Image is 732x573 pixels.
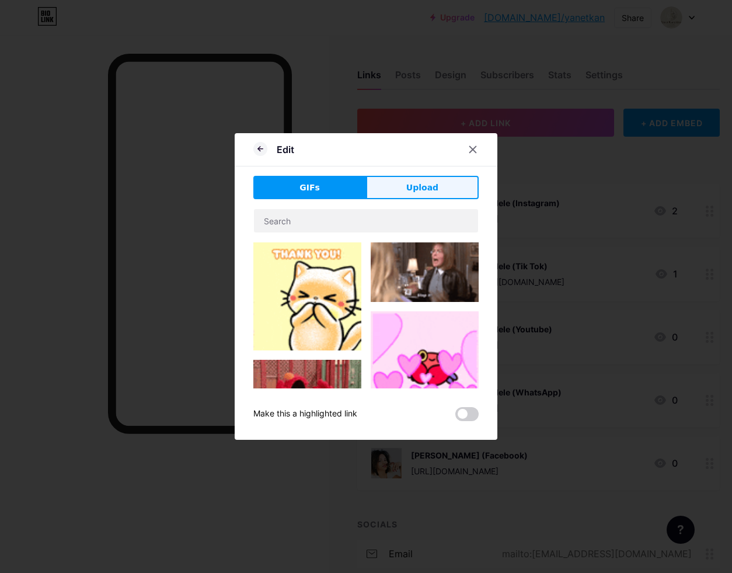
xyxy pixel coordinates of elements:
span: GIFs [299,182,320,194]
img: Gihpy [253,242,361,350]
img: Gihpy [253,360,361,442]
span: Upload [406,182,438,194]
input: Search [254,209,478,232]
div: Make this a highlighted link [253,407,357,421]
button: Upload [366,176,479,199]
img: Gihpy [371,242,479,302]
img: Gihpy [371,311,479,419]
button: GIFs [253,176,366,199]
div: Edit [277,143,294,157]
